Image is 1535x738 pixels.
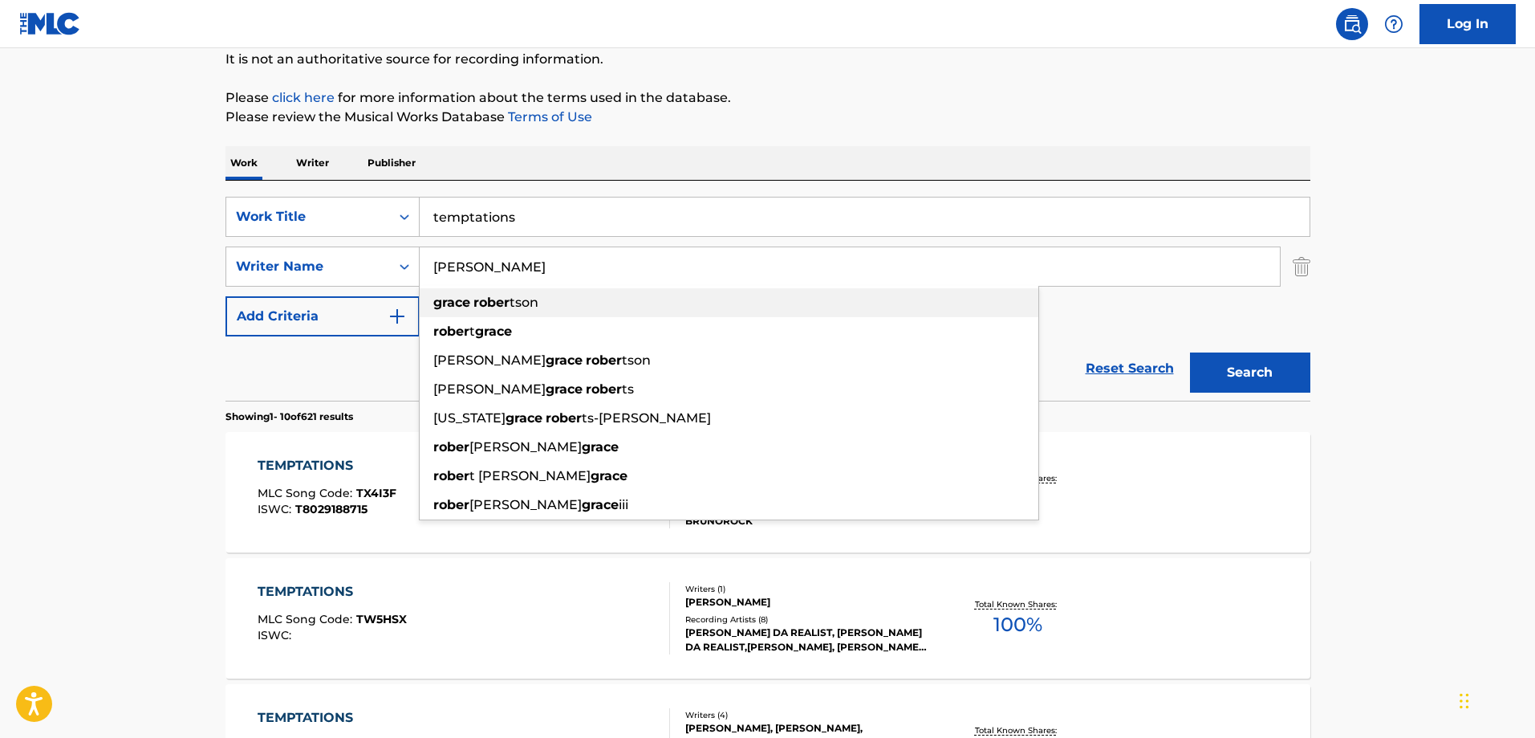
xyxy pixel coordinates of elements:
form: Search Form [225,197,1310,401]
span: t [PERSON_NAME] [469,468,591,483]
strong: grace [582,439,619,455]
strong: grace [546,381,583,397]
img: Delete Criterion [1293,247,1310,287]
button: Add Criteria [225,296,420,336]
img: search [1342,14,1362,34]
p: Please for more information about the terms used in the database. [225,88,1310,108]
div: Drag [1460,677,1469,725]
img: MLC Logo [19,12,81,35]
span: iii [619,497,628,512]
div: TEMPTATIONS [258,456,396,475]
div: BRUNOROCK [685,514,928,528]
span: 100 % [993,610,1042,639]
span: tson [622,353,651,368]
div: TEMPTATIONS [258,708,409,728]
p: Publisher [363,146,420,180]
span: [US_STATE] [433,410,506,426]
strong: grace [591,468,627,483]
strong: grace [506,410,542,426]
span: TX4I3F [356,486,396,500]
div: TEMPTATIONS [258,582,407,601]
strong: rober [433,468,469,483]
span: t [469,324,475,339]
p: Please review the Musical Works Database [225,108,1310,127]
span: ts [622,381,634,397]
p: Showing 1 - 10 of 621 results [225,410,353,424]
span: [PERSON_NAME] [469,439,582,455]
strong: rober [473,295,510,310]
p: Total Known Shares: [975,724,1061,736]
div: Work Title [236,207,380,226]
div: Recording Artists ( 8 ) [685,614,928,626]
strong: rober [433,497,469,512]
div: Writer Name [236,257,380,276]
div: Help [1378,8,1410,40]
strong: rober [433,439,469,455]
strong: grace [546,353,583,368]
button: Search [1190,353,1310,393]
a: TEMPTATIONSMLC Song Code:TX4I3FISWC:T8029188715Writers (6)[PERSON_NAME], [PERSON_NAME], [PERSON_N... [225,432,1310,552]
img: help [1384,14,1403,34]
strong: rober [546,410,582,426]
a: Reset Search [1078,351,1182,386]
strong: rober [586,353,622,368]
strong: grace [433,295,470,310]
strong: grace [475,324,512,339]
a: Log In [1419,4,1516,44]
p: Work [225,146,262,180]
span: MLC Song Code : [258,612,356,626]
span: [PERSON_NAME] [433,381,546,397]
a: TEMPTATIONSMLC Song Code:TW5HSXISWC:Writers (1)[PERSON_NAME]Recording Artists (8)[PERSON_NAME] DA... [225,558,1310,679]
strong: grace [582,497,619,512]
a: Terms of Use [505,109,592,124]
div: Writers ( 1 ) [685,583,928,595]
div: [PERSON_NAME] [685,595,928,610]
span: MLC Song Code : [258,486,356,500]
strong: rober [586,381,622,397]
iframe: Chat Widget [1455,661,1535,738]
strong: rober [433,324,469,339]
a: click here [272,90,335,105]
p: It is not an authoritative source for recording information. [225,50,1310,69]
span: ts-[PERSON_NAME] [582,410,711,426]
span: [PERSON_NAME] [433,353,546,368]
span: tson [510,295,538,310]
span: ISWC : [258,628,295,642]
p: Writer [291,146,334,180]
p: Total Known Shares: [975,598,1061,610]
a: Public Search [1336,8,1368,40]
div: Writers ( 4 ) [685,709,928,721]
span: T8029188715 [295,502,368,516]
span: [PERSON_NAME] [469,497,582,512]
span: ISWC : [258,502,295,516]
span: TW5HSX [356,612,407,626]
img: 9d2ae6d4665cec9f34b9.svg [388,307,407,326]
div: [PERSON_NAME] DA REALIST, [PERSON_NAME] DA REALIST,[PERSON_NAME], [PERSON_NAME] DA REALIST, [PERS... [685,626,928,654]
